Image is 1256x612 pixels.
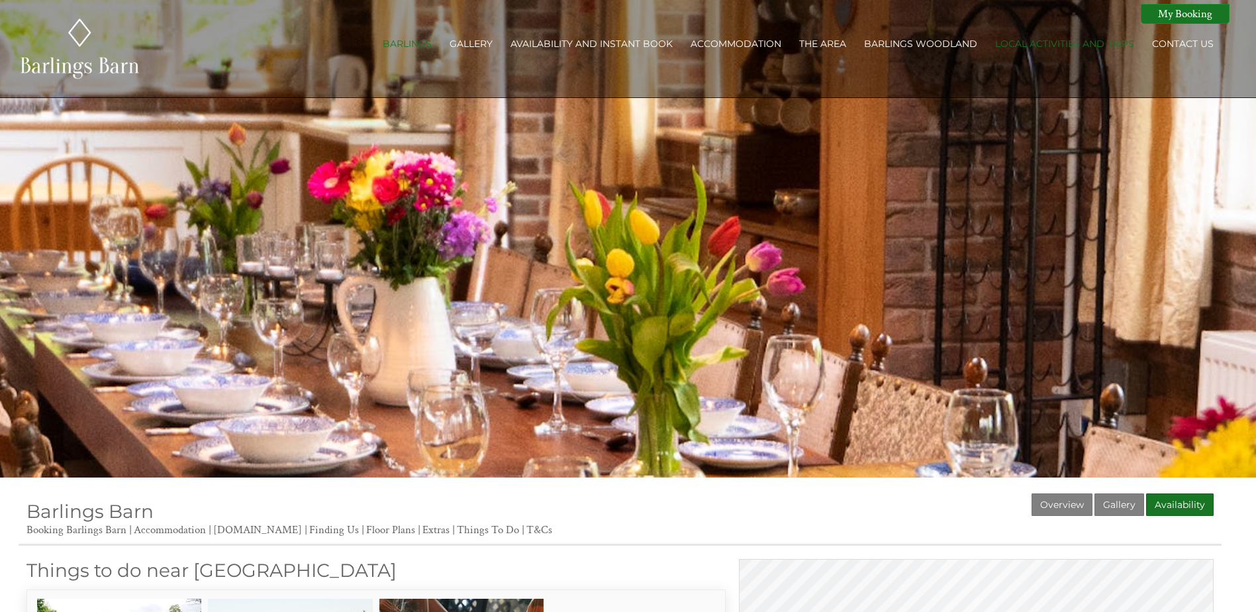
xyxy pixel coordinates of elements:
[213,523,302,537] a: [DOMAIN_NAME]
[995,38,1134,50] a: Local activities and trips
[134,523,206,537] a: Accommodation
[26,500,154,523] a: Barlings Barn
[1141,4,1230,24] a: My Booking
[1032,493,1092,516] a: Overview
[691,38,781,50] a: Accommodation
[26,523,126,537] a: Booking Barlings Barn
[510,38,673,50] a: Availability and Instant Book
[457,523,519,537] a: Things To Do
[864,38,977,50] a: Barlings Woodland
[26,559,726,582] h1: Things to do near [GEOGRAPHIC_DATA]
[799,38,846,50] a: The Area
[19,17,141,81] img: Barlings Barn
[450,38,493,50] a: Gallery
[1152,38,1214,50] a: Contact Us
[383,38,432,50] a: Barlings
[366,523,415,537] a: Floor Plans
[309,523,359,537] a: Finding Us
[1094,493,1144,516] a: Gallery
[422,523,450,537] a: Extras
[526,523,552,537] a: T&Cs
[1146,493,1214,516] a: Availability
